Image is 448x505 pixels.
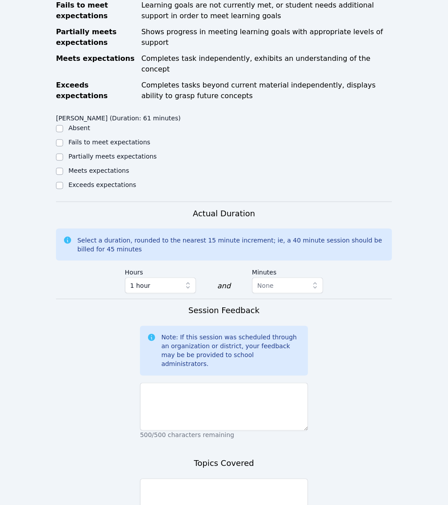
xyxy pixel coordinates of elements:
[140,431,308,440] p: 500/500 characters remaining
[217,281,231,291] div: and
[193,207,255,220] h3: Actual Duration
[125,264,196,278] label: Hours
[68,153,157,160] label: Partially meets expectations
[56,80,136,101] div: Exceeds expectations
[68,139,150,146] label: Fails to meet expectations
[56,53,136,75] div: Meets expectations
[252,264,323,278] label: Minutes
[161,333,301,369] div: Note: If this session was scheduled through an organization or district, your feedback may be be ...
[194,457,254,470] h3: Topics Covered
[56,27,136,48] div: Partially meets expectations
[68,181,136,188] label: Exceeds expectations
[56,110,181,123] legend: [PERSON_NAME] (Duration: 61 minutes)
[257,282,274,289] span: None
[252,278,323,294] button: None
[141,53,392,75] div: Completes task independently, exhibits an understanding of the concept
[141,80,392,101] div: Completes tasks beyond current material independently, displays ability to grasp future concepts
[188,305,260,317] h3: Session Feedback
[130,280,150,291] span: 1 hour
[68,124,90,131] label: Absent
[141,27,392,48] div: Shows progress in meeting learning goals with appropriate levels of support
[77,236,385,254] div: Select a duration, rounded to the nearest 15 minute increment; ie, a 40 minute session should be ...
[125,278,196,294] button: 1 hour
[68,167,129,174] label: Meets expectations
